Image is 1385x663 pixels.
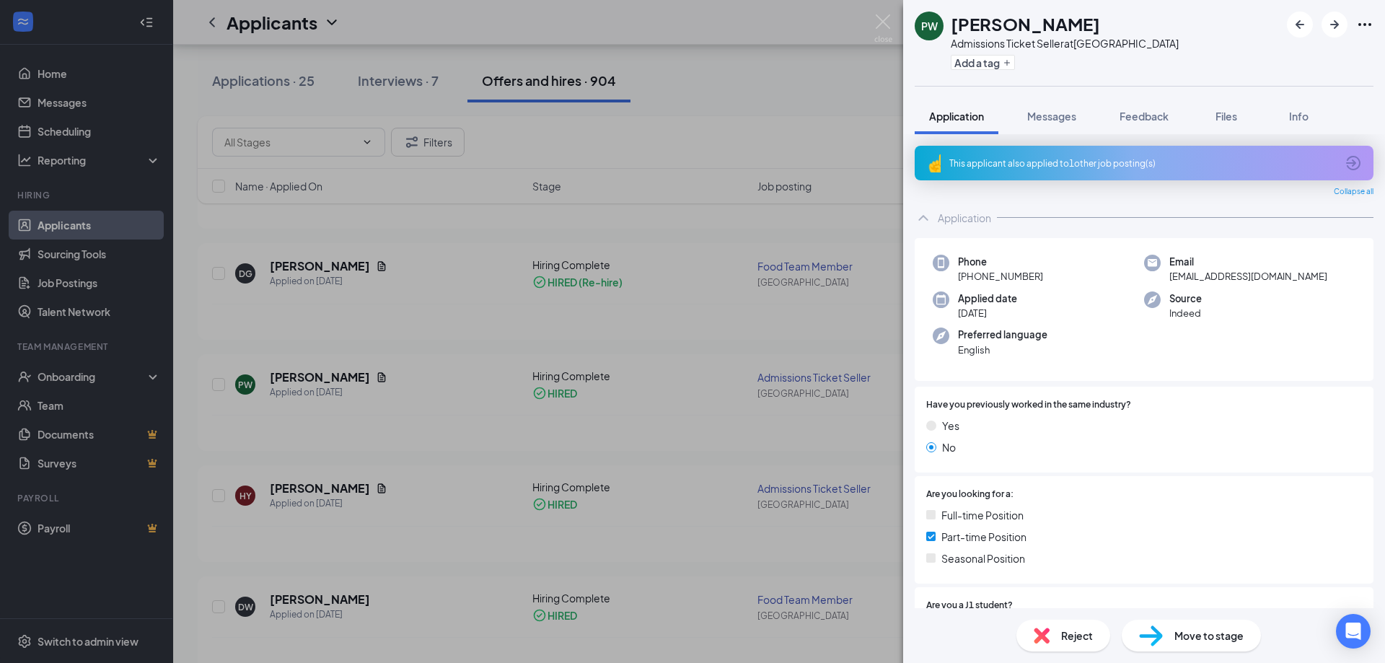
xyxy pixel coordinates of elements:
[951,12,1100,36] h1: [PERSON_NAME]
[1215,110,1237,123] span: Files
[942,418,959,434] span: Yes
[1003,58,1011,67] svg: Plus
[1289,110,1309,123] span: Info
[1027,110,1076,123] span: Messages
[1336,614,1371,649] div: Open Intercom Messenger
[958,328,1047,342] span: Preferred language
[958,255,1043,269] span: Phone
[921,19,938,33] div: PW
[958,269,1043,284] span: [PHONE_NUMBER]
[949,157,1336,170] div: This applicant also applied to 1 other job posting(s)
[1120,110,1169,123] span: Feedback
[1322,12,1347,38] button: ArrowRight
[1334,186,1373,198] span: Collapse all
[958,343,1047,357] span: English
[1169,306,1202,320] span: Indeed
[926,488,1014,501] span: Are you looking for a:
[1169,291,1202,306] span: Source
[1287,12,1313,38] button: ArrowLeftNew
[942,439,956,455] span: No
[951,55,1015,70] button: PlusAdd a tag
[929,110,984,123] span: Application
[1061,628,1093,644] span: Reject
[941,529,1026,545] span: Part-time Position
[1356,16,1373,33] svg: Ellipses
[926,599,1013,612] span: Are you a J1 student?
[941,550,1025,566] span: Seasonal Position
[958,306,1017,320] span: [DATE]
[958,291,1017,306] span: Applied date
[926,398,1131,412] span: Have you previously worked in the same industry?
[1169,255,1327,269] span: Email
[1345,154,1362,172] svg: ArrowCircle
[1174,628,1244,644] span: Move to stage
[1291,16,1309,33] svg: ArrowLeftNew
[938,211,991,225] div: Application
[941,507,1024,523] span: Full-time Position
[1326,16,1343,33] svg: ArrowRight
[1169,269,1327,284] span: [EMAIL_ADDRESS][DOMAIN_NAME]
[951,36,1179,51] div: Admissions Ticket Seller at [GEOGRAPHIC_DATA]
[915,209,932,227] svg: ChevronUp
